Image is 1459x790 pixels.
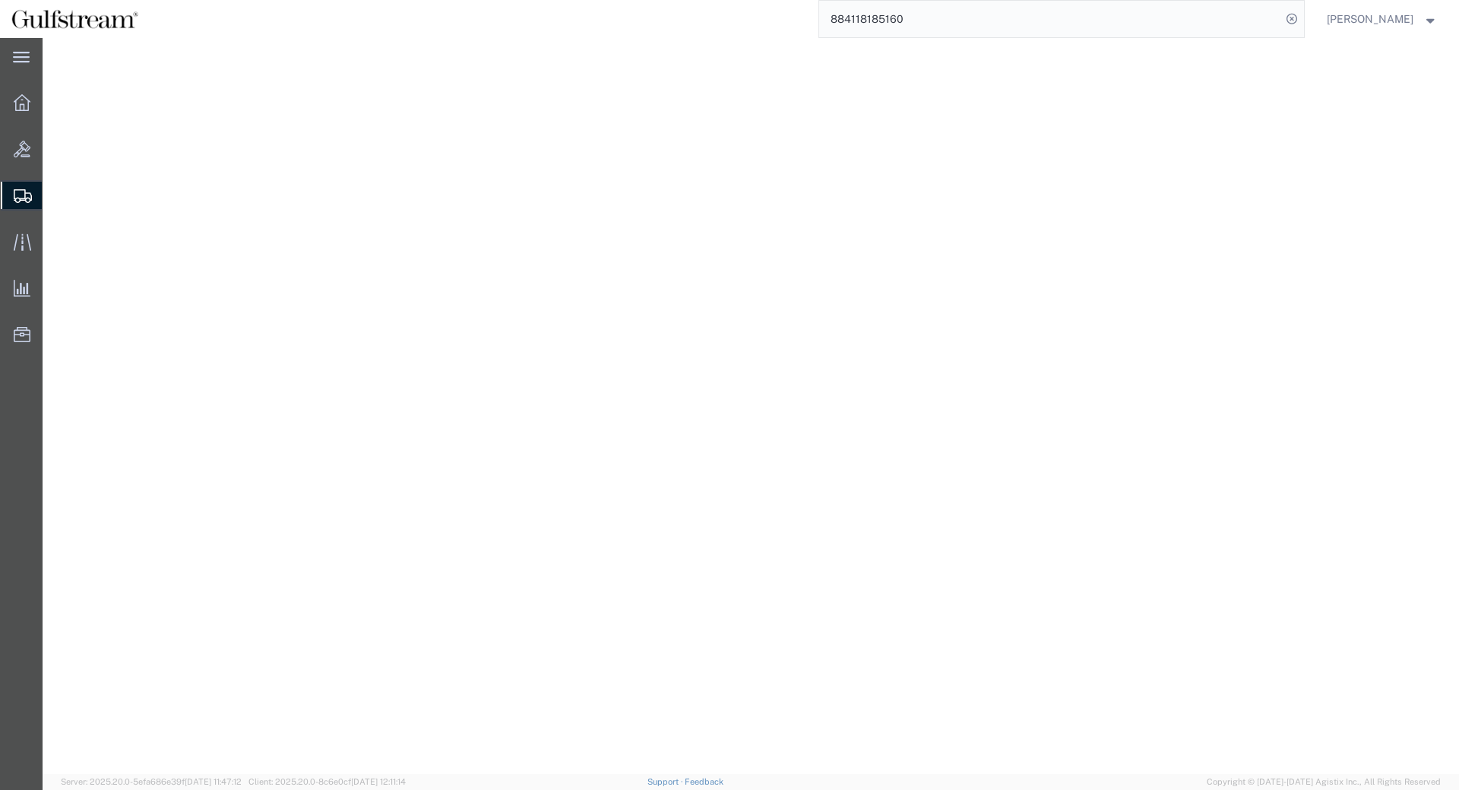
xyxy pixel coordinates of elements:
[248,777,406,786] span: Client: 2025.20.0-8c6e0cf
[1327,11,1413,27] span: Jene Middleton
[11,8,139,30] img: logo
[685,777,723,786] a: Feedback
[819,1,1281,37] input: Search for shipment number, reference number
[647,777,685,786] a: Support
[185,777,242,786] span: [DATE] 11:47:12
[351,777,406,786] span: [DATE] 12:11:14
[1326,10,1438,28] button: [PERSON_NAME]
[43,38,1459,774] iframe: FS Legacy Container
[61,777,242,786] span: Server: 2025.20.0-5efa686e39f
[1207,776,1441,788] span: Copyright © [DATE]-[DATE] Agistix Inc., All Rights Reserved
